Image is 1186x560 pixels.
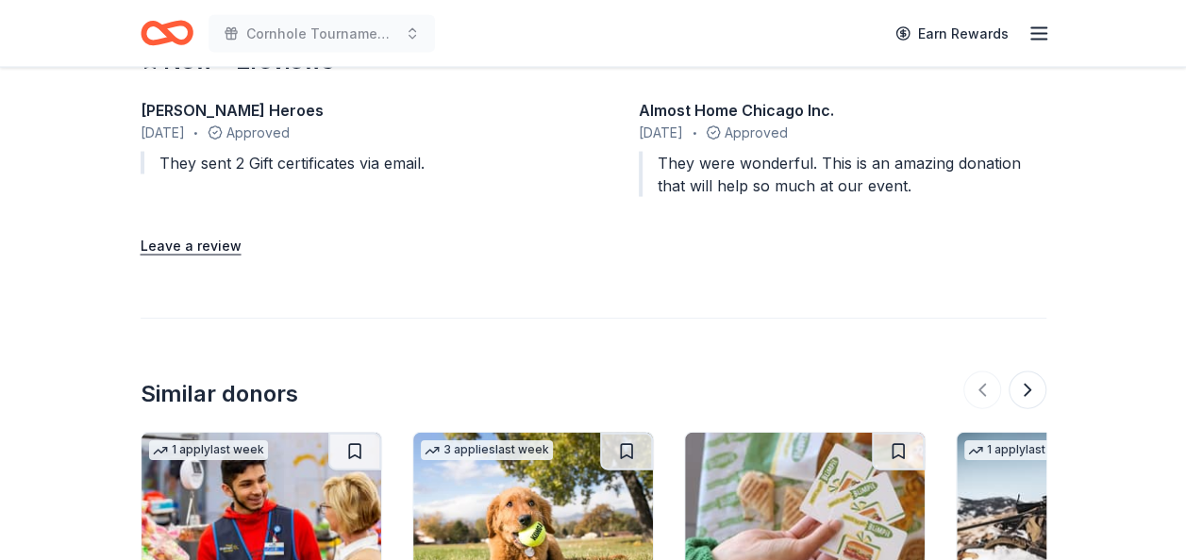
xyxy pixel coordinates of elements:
[964,440,1083,460] div: 1 apply last week
[141,122,185,144] span: [DATE]
[246,23,397,45] span: Cornhole Tournament/Silent Auction
[219,52,228,72] span: •
[141,122,548,144] div: Approved
[141,235,242,257] button: Leave a review
[141,11,193,56] a: Home
[209,15,435,53] button: Cornhole Tournament/Silent Auction
[141,99,548,122] div: [PERSON_NAME] Heroes
[141,379,298,409] div: Similar donors
[141,152,548,174] div: They sent 2 Gift certificates via email.
[193,125,198,140] span: •
[884,17,1020,51] a: Earn Rewards
[421,440,553,460] div: 3 applies last week
[639,152,1046,197] div: They were wonderful. This is an amazing donation that will help so much at our event.
[149,440,268,460] div: 1 apply last week
[692,125,696,140] span: •
[639,122,1046,144] div: Approved
[639,122,683,144] span: [DATE]
[639,99,1046,122] div: Almost Home Chicago Inc.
